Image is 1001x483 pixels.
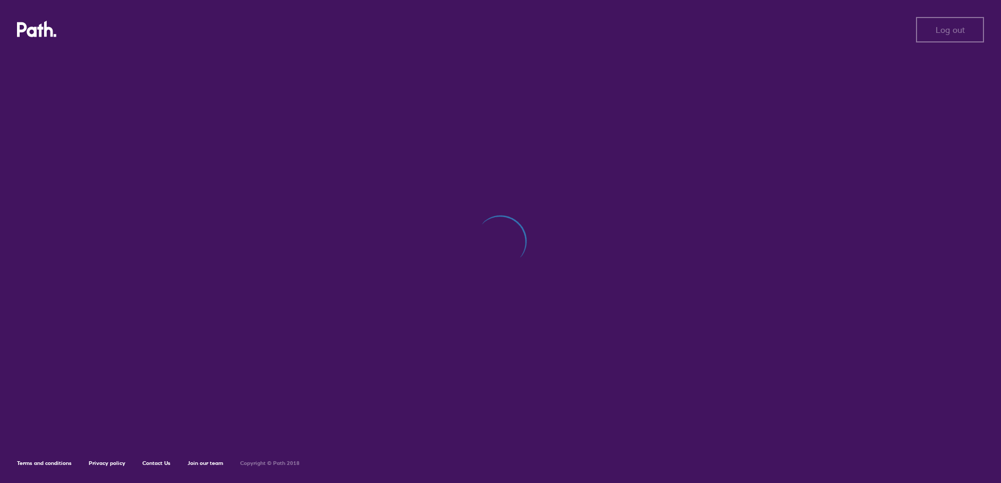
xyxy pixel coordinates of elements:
[89,460,125,467] a: Privacy policy
[240,460,300,467] h6: Copyright © Path 2018
[936,25,965,34] span: Log out
[142,460,171,467] a: Contact Us
[916,17,984,42] button: Log out
[17,460,72,467] a: Terms and conditions
[188,460,223,467] a: Join our team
